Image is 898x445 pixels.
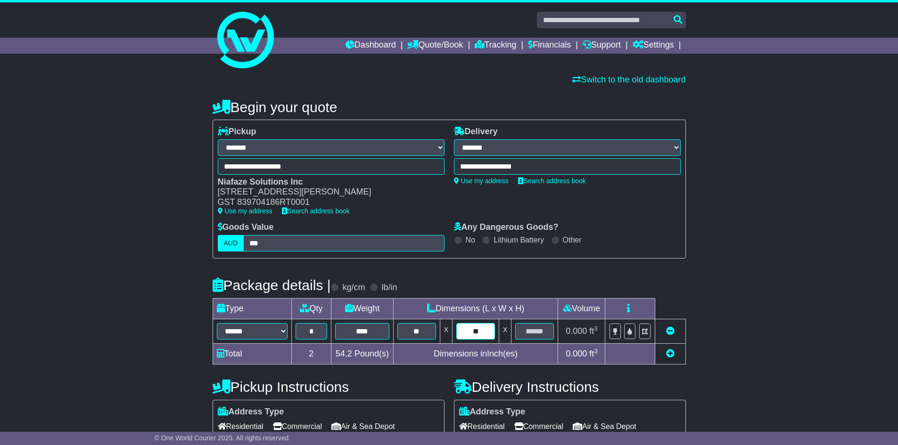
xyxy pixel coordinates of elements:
[291,343,331,364] td: 2
[213,99,686,115] h4: Begin your quote
[459,407,526,417] label: Address Type
[558,298,605,319] td: Volume
[213,343,291,364] td: Total
[454,177,509,185] a: Use my address
[331,419,395,434] span: Air & Sea Depot
[633,38,674,54] a: Settings
[566,349,587,358] span: 0.000
[563,235,582,244] label: Other
[573,419,636,434] span: Air & Sea Depot
[594,348,598,355] sup: 3
[666,326,675,336] a: Remove this item
[459,419,505,434] span: Residential
[583,38,621,54] a: Support
[218,187,435,197] div: [STREET_ADDRESS][PERSON_NAME]
[518,177,586,185] a: Search address book
[494,235,544,244] label: Lithium Battery
[381,283,397,293] label: lb/in
[475,38,516,54] a: Tracking
[218,127,256,137] label: Pickup
[218,222,274,233] label: Goods Value
[393,343,558,364] td: Dimensions in Inch(es)
[331,343,394,364] td: Pound(s)
[514,419,563,434] span: Commercial
[454,379,686,395] h4: Delivery Instructions
[528,38,571,54] a: Financials
[346,38,396,54] a: Dashboard
[336,349,352,358] span: 54.2
[589,326,598,336] span: ft
[331,298,394,319] td: Weight
[218,207,272,215] a: Use my address
[213,277,331,293] h4: Package details |
[282,207,350,215] a: Search address book
[666,349,675,358] a: Add new item
[566,326,587,336] span: 0.000
[454,127,498,137] label: Delivery
[393,298,558,319] td: Dimensions (L x W x H)
[213,298,291,319] td: Type
[499,319,511,343] td: x
[594,325,598,332] sup: 3
[273,419,322,434] span: Commercial
[589,349,598,358] span: ft
[454,222,559,233] label: Any Dangerous Goods?
[155,434,291,442] span: © One World Courier 2025. All rights reserved.
[218,407,284,417] label: Address Type
[407,38,463,54] a: Quote/Book
[466,235,475,244] label: No
[213,379,445,395] h4: Pickup Instructions
[572,75,685,84] a: Switch to the old dashboard
[218,177,435,187] div: Niafaze Solutions Inc
[218,235,244,251] label: AUD
[218,419,264,434] span: Residential
[342,283,365,293] label: kg/cm
[291,298,331,319] td: Qty
[218,197,435,208] div: GST 839704186RT0001
[440,319,452,343] td: x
